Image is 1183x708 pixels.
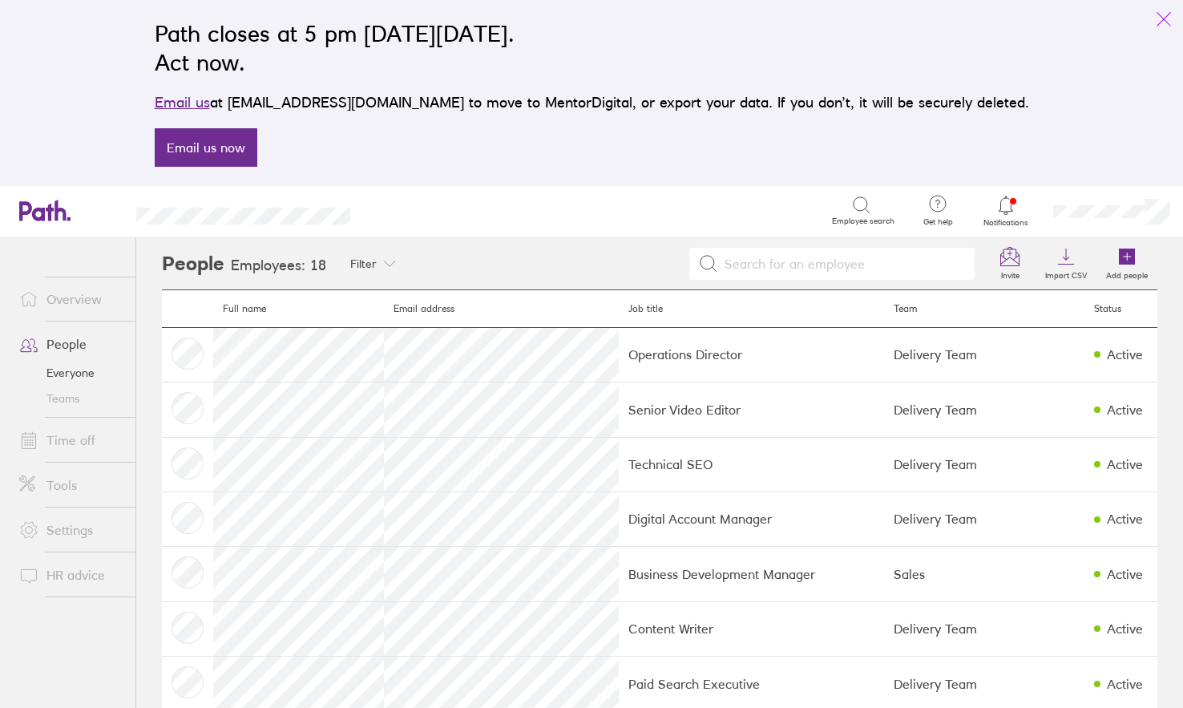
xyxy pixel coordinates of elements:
[162,238,224,289] h2: People
[6,283,135,315] a: Overview
[394,203,434,217] div: Search
[619,327,884,382] td: Operations Director
[912,217,964,227] span: Get help
[718,249,966,279] input: Search for an employee
[6,424,135,456] a: Time off
[6,360,135,386] a: Everyone
[1036,238,1096,289] a: Import CSV
[832,216,894,226] span: Employee search
[980,218,1032,228] span: Notifications
[384,290,620,328] th: Email address
[884,547,1084,601] td: Sales
[984,238,1036,289] a: Invite
[619,547,884,601] td: Business Development Manager
[619,437,884,492] td: Technical SEO
[1084,290,1157,328] th: Status
[884,382,1084,437] td: Delivery Team
[619,382,884,437] td: Senior Video Editor
[1107,457,1143,471] div: Active
[231,257,326,274] h3: Employees: 18
[884,327,1084,382] td: Delivery Team
[1096,238,1157,289] a: Add people
[1107,677,1143,691] div: Active
[1107,403,1143,417] div: Active
[6,469,135,501] a: Tools
[155,128,257,167] a: Email us now
[619,601,884,656] td: Content Writer
[884,290,1084,328] th: Team
[980,194,1032,228] a: Notifications
[884,601,1084,656] td: Delivery Team
[1036,266,1096,281] label: Import CSV
[1107,512,1143,526] div: Active
[155,19,1029,77] h2: Path closes at 5 pm [DATE][DATE]. Act now.
[350,257,377,270] span: Filter
[6,328,135,360] a: People
[155,94,210,111] a: Email us
[619,290,884,328] th: Job title
[6,386,135,411] a: Teams
[1107,621,1143,636] div: Active
[6,559,135,591] a: HR advice
[213,290,384,328] th: Full name
[991,266,1029,281] label: Invite
[884,437,1084,492] td: Delivery Team
[884,492,1084,546] td: Delivery Team
[155,91,1029,114] p: at [EMAIL_ADDRESS][DOMAIN_NAME] to move to MentorDigital, or export your data. If you don’t, it w...
[1096,266,1157,281] label: Add people
[6,514,135,546] a: Settings
[1107,347,1143,362] div: Active
[1107,567,1143,581] div: Active
[619,492,884,546] td: Digital Account Manager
